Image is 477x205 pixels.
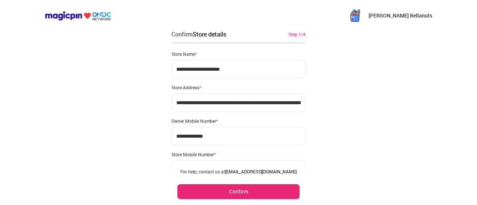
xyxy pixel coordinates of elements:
[171,84,306,90] div: Store Address
[288,31,306,38] div: Step 1/4
[193,30,226,38] div: Store details
[369,12,432,19] p: [PERSON_NAME] Bellanuts
[177,184,300,199] button: Confirm
[171,30,226,39] div: Confirm
[171,151,306,157] div: Store Mobile Number
[171,51,306,57] div: Store Name
[45,11,111,21] img: ondc-logo-new-small.8a59708e.svg
[348,8,363,23] img: jruE45bfd7-LJ8Vh-Je9CBARa3em9XEnzasXQ4fyqco0T_rDcoYSs6gMpYYxmZz5JdetyYJgOg6OdenYP26cA3sUGH-wpl82r...
[171,118,306,124] div: Owner Mobile Number
[225,169,297,174] a: [EMAIL_ADDRESS][DOMAIN_NAME]
[177,169,300,174] div: For help, contact us at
